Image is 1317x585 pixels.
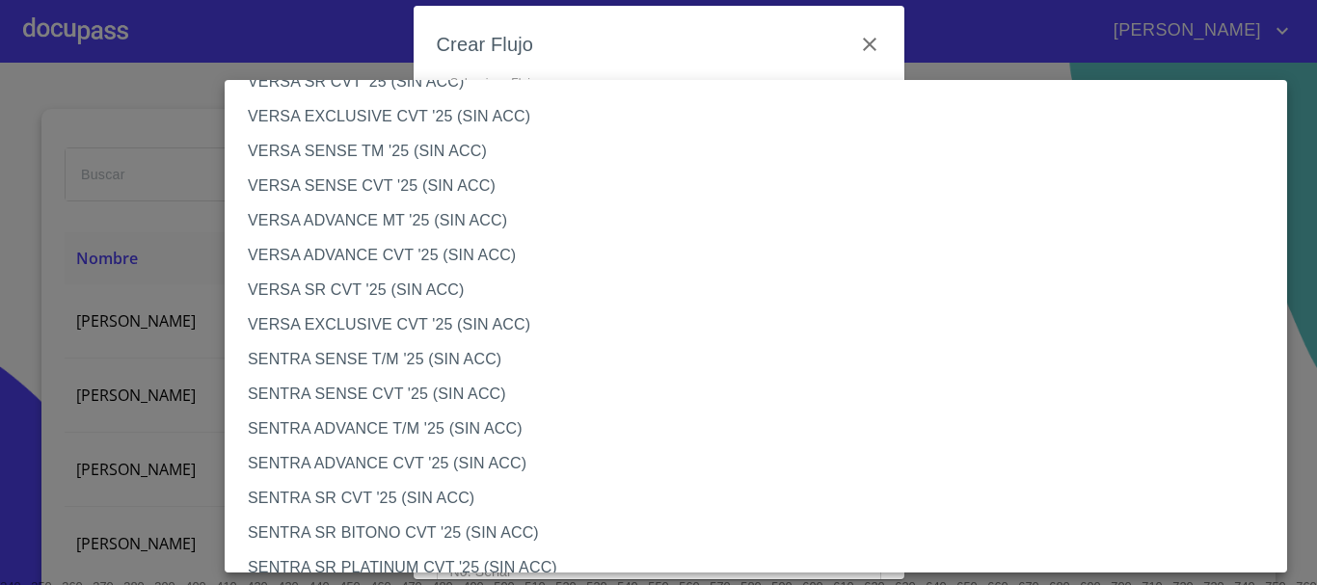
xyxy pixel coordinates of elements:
li: SENTRA ADVANCE T/M '25 (SIN ACC) [225,412,1302,446]
li: SENTRA SR CVT '25 (SIN ACC) [225,481,1302,516]
li: SENTRA SENSE T/M '25 (SIN ACC) [225,342,1302,377]
li: SENTRA SENSE CVT '25 (SIN ACC) [225,377,1302,412]
li: VERSA ADVANCE CVT '25 (SIN ACC) [225,238,1302,273]
li: VERSA SENSE CVT '25 (SIN ACC) [225,169,1302,203]
li: SENTRA ADVANCE CVT '25 (SIN ACC) [225,446,1302,481]
li: SENTRA SR PLATINUM CVT '25 (SIN ACC) [225,550,1302,585]
li: VERSA SR CVT '25 (SIN ACC) [225,65,1302,99]
li: VERSA ADVANCE MT '25 (SIN ACC) [225,203,1302,238]
li: VERSA EXCLUSIVE CVT '25 (SIN ACC) [225,99,1302,134]
li: VERSA SENSE TM '25 (SIN ACC) [225,134,1302,169]
li: VERSA EXCLUSIVE CVT '25 (SIN ACC) [225,307,1302,342]
li: SENTRA SR BITONO CVT '25 (SIN ACC) [225,516,1302,550]
li: VERSA SR CVT '25 (SIN ACC) [225,273,1302,307]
